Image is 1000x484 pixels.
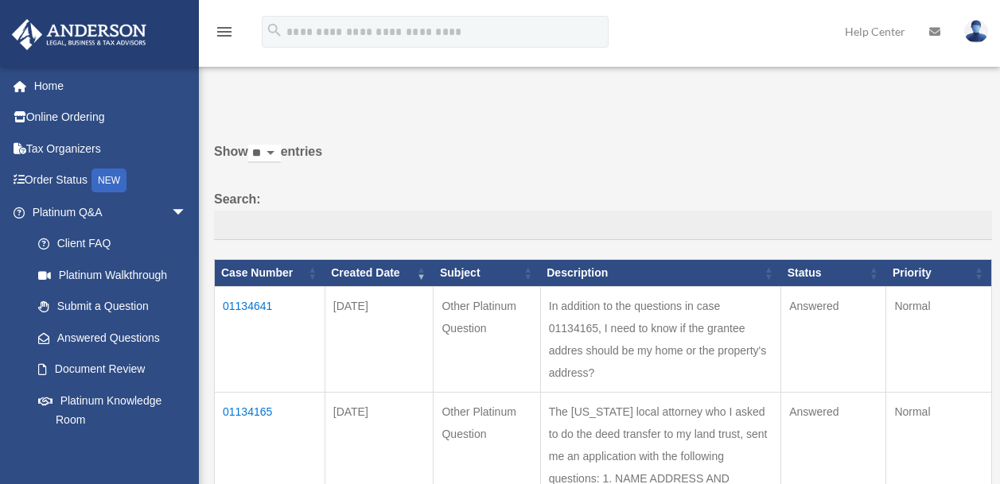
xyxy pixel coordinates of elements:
[214,211,992,241] input: Search:
[11,165,211,197] a: Order StatusNEW
[7,19,151,50] img: Anderson Advisors Platinum Portal
[22,259,203,291] a: Platinum Walkthrough
[434,260,540,287] th: Subject: activate to sort column ascending
[91,168,126,192] div: NEW
[22,385,203,436] a: Platinum Knowledge Room
[540,287,780,393] td: In addition to the questions in case 01134165, I need to know if the grantee addres should be my ...
[215,28,234,41] a: menu
[215,260,325,287] th: Case Number: activate to sort column ascending
[22,291,203,323] a: Submit a Question
[11,102,211,134] a: Online Ordering
[325,260,434,287] th: Created Date: activate to sort column ascending
[22,354,203,385] a: Document Review
[781,260,886,287] th: Status: activate to sort column ascending
[11,70,211,102] a: Home
[325,287,434,393] td: [DATE]
[215,287,325,393] td: 01134641
[22,322,195,354] a: Answered Questions
[11,196,203,228] a: Platinum Q&Aarrow_drop_down
[214,141,992,179] label: Show entries
[540,260,780,287] th: Description: activate to sort column ascending
[11,133,211,165] a: Tax Organizers
[22,228,203,260] a: Client FAQ
[886,260,992,287] th: Priority: activate to sort column ascending
[248,145,281,163] select: Showentries
[214,188,992,241] label: Search:
[886,287,992,393] td: Normal
[171,196,203,229] span: arrow_drop_down
[781,287,886,393] td: Answered
[964,20,988,43] img: User Pic
[266,21,283,39] i: search
[434,287,540,393] td: Other Platinum Question
[215,22,234,41] i: menu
